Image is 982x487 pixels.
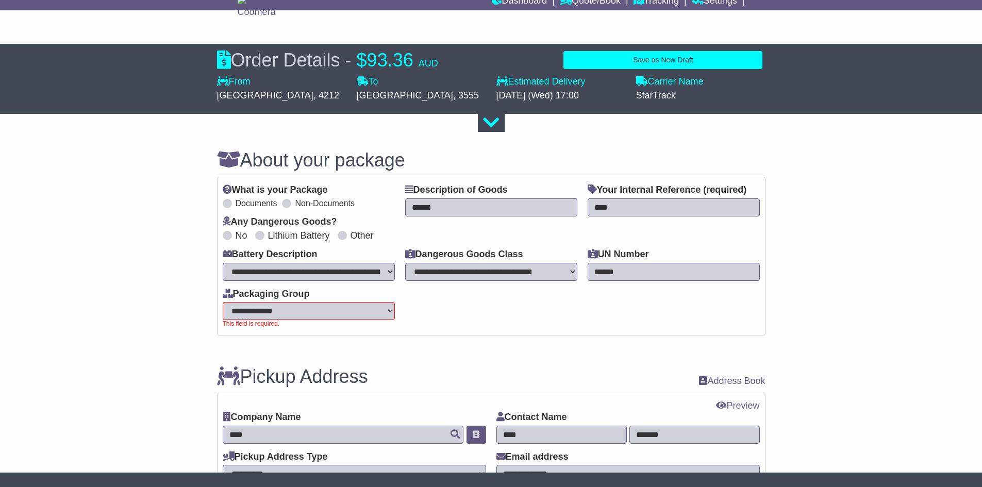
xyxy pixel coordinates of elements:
[496,451,569,463] label: Email address
[223,289,310,300] label: Packaging Group
[217,366,368,387] h3: Pickup Address
[496,90,626,102] div: [DATE] (Wed) 17:00
[223,320,395,327] div: This field is required.
[357,90,453,100] span: [GEOGRAPHIC_DATA]
[357,49,367,71] span: $
[419,58,438,69] span: AUD
[217,49,438,71] div: Order Details -
[453,90,479,100] span: , 3555
[496,76,626,88] label: Estimated Delivery
[223,184,328,196] label: What is your Package
[588,249,649,260] label: UN Number
[223,249,318,260] label: Battery Description
[236,198,277,208] label: Documents
[223,216,337,228] label: Any Dangerous Goods?
[217,150,765,171] h3: About your package
[636,76,704,88] label: Carrier Name
[357,76,378,88] label: To
[367,49,413,71] span: 93.36
[295,198,355,208] label: Non-Documents
[268,230,330,242] label: Lithium Battery
[716,400,759,411] a: Preview
[636,90,765,102] div: StarTrack
[313,90,339,100] span: , 4212
[563,51,762,69] button: Save as New Draft
[217,76,251,88] label: From
[223,412,301,423] label: Company Name
[217,90,313,100] span: [GEOGRAPHIC_DATA]
[223,451,328,463] label: Pickup Address Type
[405,184,508,196] label: Description of Goods
[351,230,374,242] label: Other
[405,249,523,260] label: Dangerous Goods Class
[236,230,247,242] label: No
[699,376,765,387] a: Address Book
[588,184,747,196] label: Your Internal Reference (required)
[496,412,567,423] label: Contact Name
